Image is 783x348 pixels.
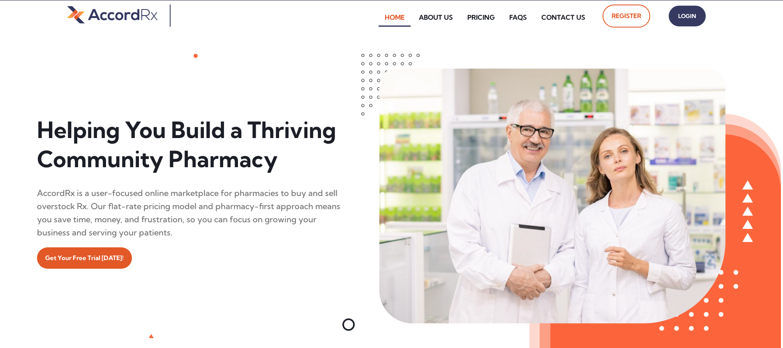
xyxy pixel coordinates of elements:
a: FAQs [503,8,533,27]
div: AccordRx is a user-focused online marketplace for pharmacies to buy and sell overstock Rx. Our fl... [37,187,342,239]
img: default-logo [67,5,157,25]
a: Login [669,6,706,27]
h1: Helping You Build a Thriving Community Pharmacy [37,115,342,174]
span: Login [677,10,698,22]
a: Pricing [461,8,501,27]
span: Register [612,9,641,23]
a: Home [379,8,411,27]
span: Get Your Free Trial [DATE]! [45,251,124,265]
a: Contact Us [535,8,591,27]
a: Register [603,5,650,28]
a: About Us [413,8,459,27]
a: Get Your Free Trial [DATE]! [37,247,132,269]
